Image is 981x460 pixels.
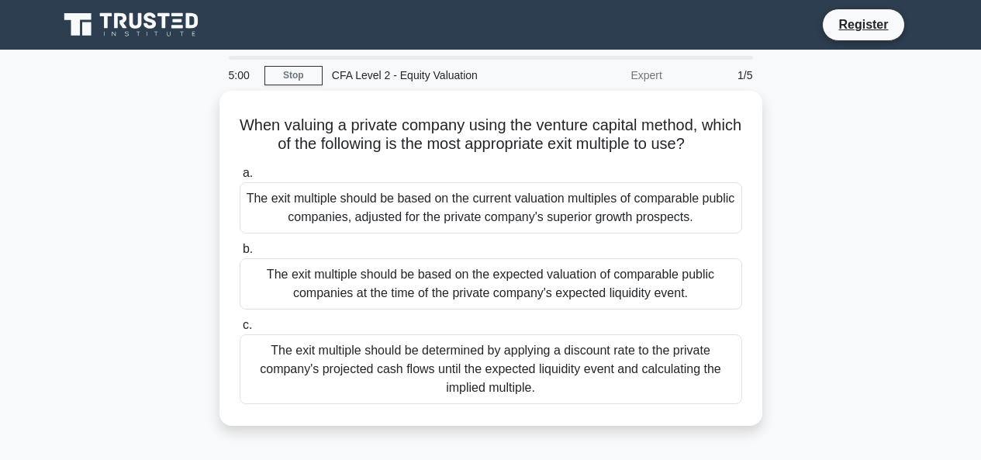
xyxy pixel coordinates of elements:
div: 5:00 [219,60,264,91]
span: a. [243,166,253,179]
span: b. [243,242,253,255]
div: The exit multiple should be determined by applying a discount rate to the private company's proje... [240,334,742,404]
div: Expert [536,60,672,91]
div: 1/5 [672,60,762,91]
div: CFA Level 2 - Equity Valuation [323,60,536,91]
a: Stop [264,66,323,85]
div: The exit multiple should be based on the current valuation multiples of comparable public compani... [240,182,742,233]
div: The exit multiple should be based on the expected valuation of comparable public companies at the... [240,258,742,310]
span: c. [243,318,252,331]
h5: When valuing a private company using the venture capital method, which of the following is the mo... [238,116,744,154]
a: Register [829,15,897,34]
